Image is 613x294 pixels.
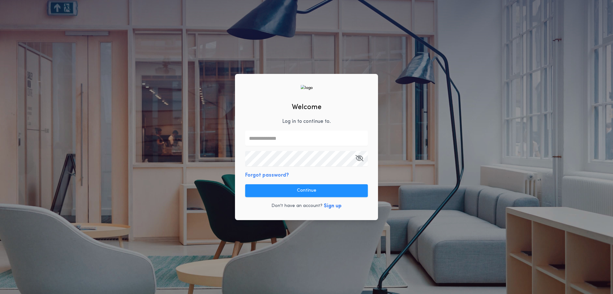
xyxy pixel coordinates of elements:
p: Log in to continue to . [282,118,331,125]
button: Forgot password? [245,171,289,179]
h2: Welcome [292,102,322,113]
button: Sign up [324,202,342,210]
button: Continue [245,184,368,197]
p: Don't have an account? [271,203,322,209]
img: logo [300,85,313,91]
